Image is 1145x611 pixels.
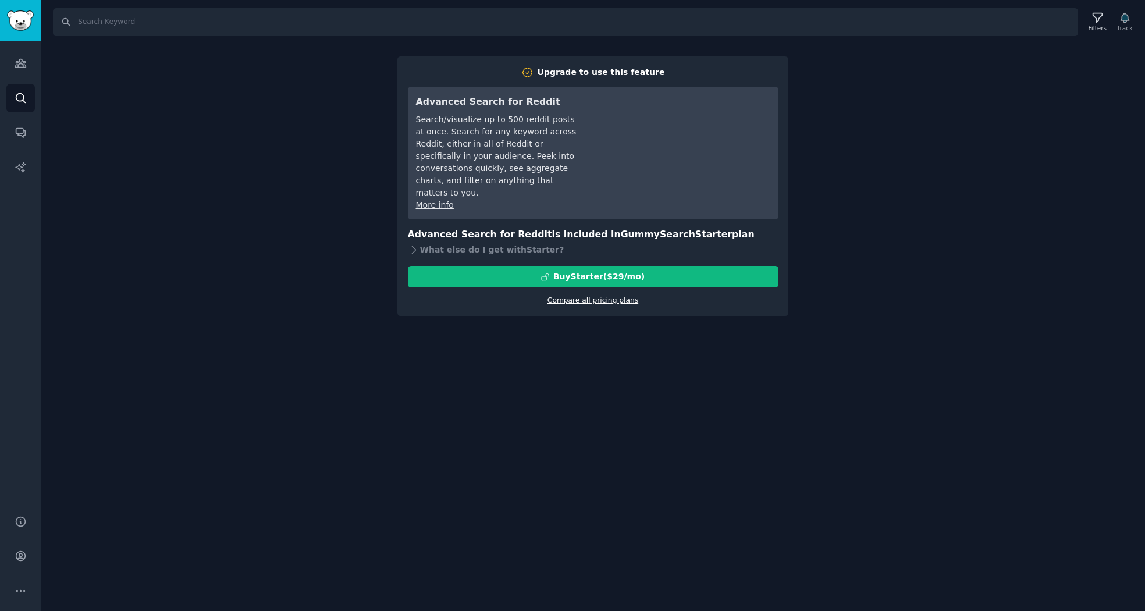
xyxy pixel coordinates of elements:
input: Search Keyword [53,8,1078,36]
a: More info [416,200,454,209]
div: Filters [1089,24,1107,32]
h3: Advanced Search for Reddit is included in plan [408,228,778,242]
span: GummySearch Starter [621,229,732,240]
iframe: YouTube video player [596,95,770,182]
div: Search/visualize up to 500 reddit posts at once. Search for any keyword across Reddit, either in ... [416,113,579,199]
a: Compare all pricing plans [547,296,638,304]
div: Buy Starter ($ 29 /mo ) [553,271,645,283]
button: BuyStarter($29/mo) [408,266,778,287]
div: Upgrade to use this feature [538,66,665,79]
img: GummySearch logo [7,10,34,31]
div: What else do I get with Starter ? [408,241,778,258]
h3: Advanced Search for Reddit [416,95,579,109]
